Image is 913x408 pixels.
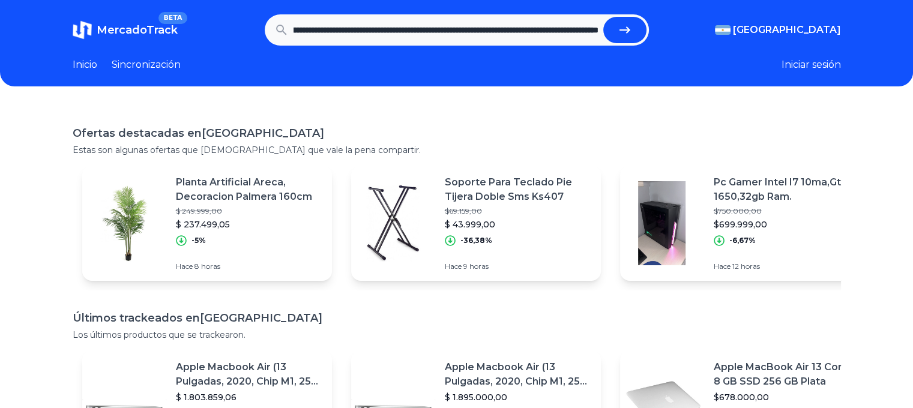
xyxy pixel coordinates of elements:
[715,25,731,35] img: Argentina
[200,311,322,325] font: [GEOGRAPHIC_DATA]
[714,219,767,230] font: $699.999,00
[445,262,462,271] font: Hace
[194,262,220,271] font: 8 horas
[73,20,178,40] a: MercadoTrackBETA
[176,262,193,271] font: Hace
[73,20,92,40] img: MercadoTrack
[782,58,841,72] button: Iniciar sesión
[163,14,182,22] font: BETA
[445,392,507,403] font: $ 1.895.000,00
[82,166,332,281] a: Imagen destacadaPlanta Artificial Areca, Decoracion Palmera 160cm$ 249.999,00$ 237.499,05-5%Hace ...
[176,392,237,403] font: $ 1.803.859,06
[73,127,202,140] font: Ofertas destacadas en
[445,219,495,230] font: $ 43.999,00
[351,181,435,265] img: Imagen destacada
[73,59,97,70] font: Inicio
[715,23,841,37] button: [GEOGRAPHIC_DATA]
[73,311,200,325] font: Últimos trackeados en
[782,59,841,70] font: Iniciar sesión
[714,176,846,202] font: Pc Gamer Intel I7 10ma,Gtx 1650,32gb Ram.
[714,392,769,403] font: $678.000,00
[176,219,230,230] font: $ 237.499,05
[176,206,222,215] font: $ 249.999,00
[73,145,421,155] font: Estas son algunas ofertas que [DEMOGRAPHIC_DATA] que vale la pena compartir.
[191,236,206,245] font: -5%
[97,23,178,37] font: MercadoTrack
[463,262,489,271] font: 9 horas
[112,58,181,72] a: Sincronización
[714,262,731,271] font: Hace
[714,206,762,215] font: $750.000,00
[73,58,97,72] a: Inicio
[202,127,324,140] font: [GEOGRAPHIC_DATA]
[733,24,841,35] font: [GEOGRAPHIC_DATA]
[73,329,246,340] font: Los últimos productos que se trackearon.
[732,262,760,271] font: 12 horas
[445,206,482,215] font: $69.159,00
[729,236,756,245] font: -6,67%
[82,181,166,265] img: Imagen destacada
[351,166,601,281] a: Imagen destacadaSoporte Para Teclado Pie Tijera Doble Sms Ks407$69.159,00$ 43.999,00-36,38%Hace 9...
[620,166,870,281] a: Imagen destacadaPc Gamer Intel I7 10ma,Gtx 1650,32gb Ram.$750.000,00$699.999,00-6,67%Hace 12 horas
[112,59,181,70] font: Sincronización
[460,236,492,245] font: -36,38%
[176,176,312,202] font: Planta Artificial Areca, Decoracion Palmera 160cm
[445,176,572,202] font: Soporte Para Teclado Pie Tijera Doble Sms Ks407
[714,361,860,387] font: Apple MacBook Air 13 Core I5 ​​8 GB SSD 256 GB Plata
[620,181,704,265] img: Imagen destacada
